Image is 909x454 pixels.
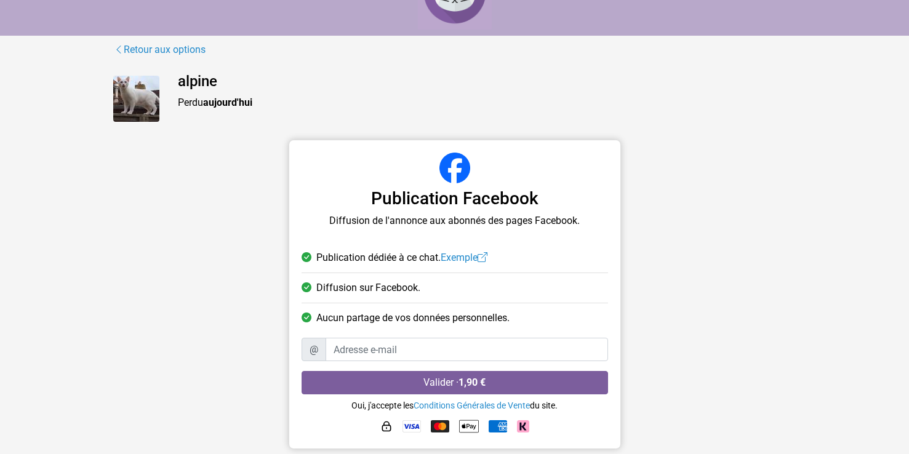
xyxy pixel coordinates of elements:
[431,420,449,432] img: Mastercard
[459,416,479,436] img: Apple Pay
[316,311,510,325] span: Aucun partage de vos données personnelles.
[113,42,206,58] a: Retour aux options
[441,252,487,263] a: Exemple
[302,338,326,361] span: @
[439,153,470,183] img: Facebook
[517,420,529,432] img: Klarna
[316,281,420,295] span: Diffusion sur Facebook.
[178,95,796,110] p: Perdu
[302,371,608,394] button: Valider ·1,90 €
[414,400,530,410] a: Conditions Générales de Vente
[302,213,608,228] p: Diffusion de l'annonce aux abonnés des pages Facebook.
[178,73,796,90] h4: alpine
[351,400,558,410] small: Oui, j'accepte les du site.
[316,250,487,265] span: Publication dédiée à ce chat.
[380,420,393,432] img: HTTPS : paiement sécurisé
[302,188,608,209] h3: Publication Facebook
[203,97,252,108] strong: aujourd'hui
[459,376,486,388] strong: 1,90 €
[402,420,421,432] img: Visa
[489,420,507,432] img: American Express
[326,338,608,361] input: Adresse e-mail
